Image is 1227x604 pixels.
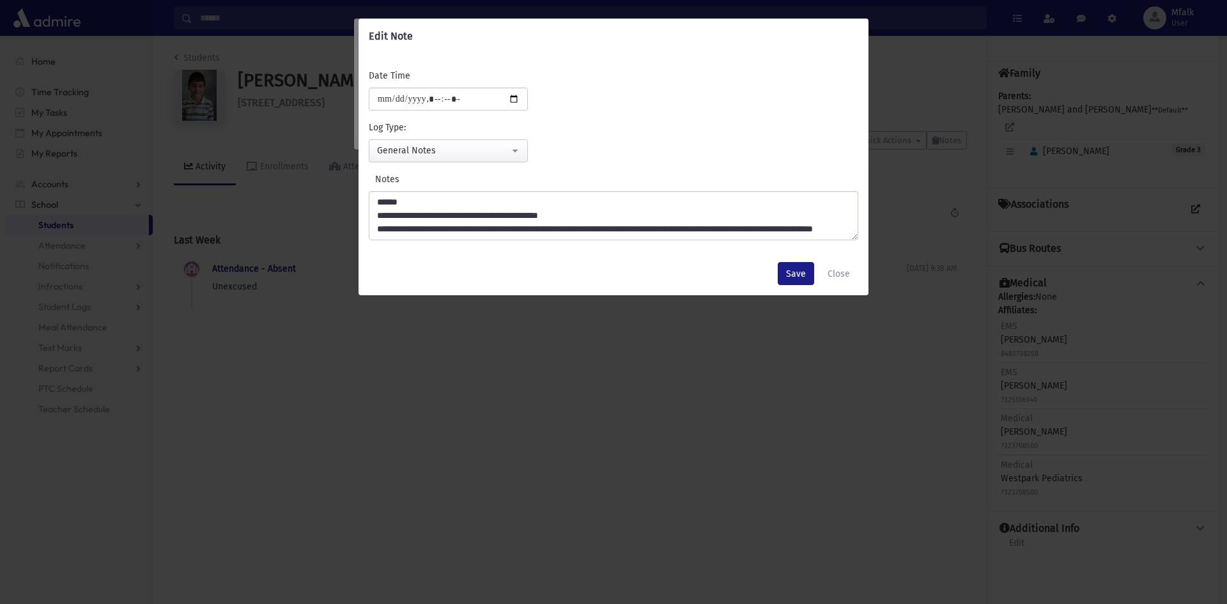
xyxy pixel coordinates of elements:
label: Log Type: [369,121,406,134]
button: General Notes [369,139,528,162]
label: Date Time [369,69,410,82]
div: General Notes [377,144,509,157]
button: Save [778,262,814,285]
button: Close [819,262,858,285]
label: Notes [369,173,451,186]
h6: Edit Note [369,29,413,44]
